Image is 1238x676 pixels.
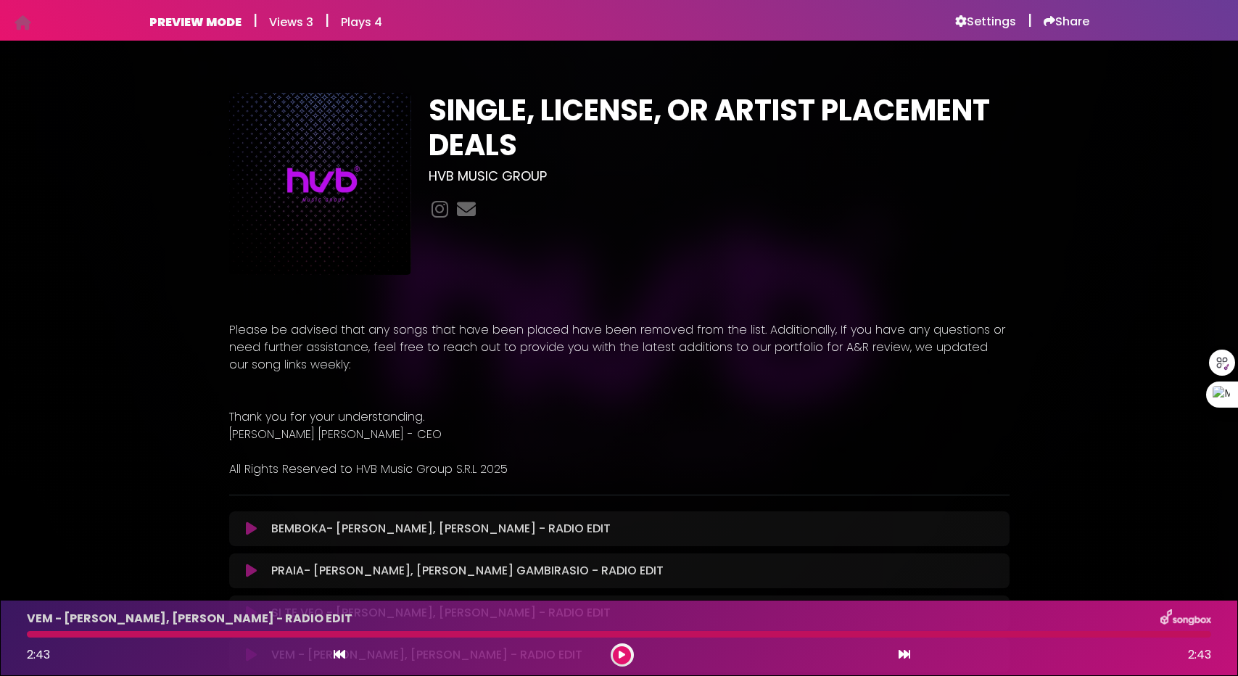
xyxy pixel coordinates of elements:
[271,520,611,537] p: BEMBOKA- [PERSON_NAME], [PERSON_NAME] - RADIO EDIT
[229,93,411,275] img: ECJrYCpsQLOSUcl9Yvpd
[325,12,329,29] h5: |
[341,15,382,29] h6: Plays 4
[229,461,1010,478] p: All Rights Reserved to HVB Music Group S.R.L 2025
[253,12,257,29] h5: |
[27,646,50,663] span: 2:43
[1028,12,1032,29] h5: |
[229,321,1010,374] p: Please be advised that any songs that have been placed have been removed from the list. Additiona...
[27,610,352,627] p: VEM - [PERSON_NAME], [PERSON_NAME] - RADIO EDIT
[429,93,1010,162] h1: SINGLE, LICENSE, OR ARTIST PLACEMENT DEALS
[229,426,1010,443] p: [PERSON_NAME] [PERSON_NAME] - CEO
[271,562,664,580] p: PRAIA- [PERSON_NAME], [PERSON_NAME] GAMBIRASIO - RADIO EDIT
[1188,646,1211,664] span: 2:43
[269,15,313,29] h6: Views 3
[149,15,242,29] h6: PREVIEW MODE
[1160,609,1211,628] img: songbox-logo-white.png
[429,168,1010,184] h3: HVB MUSIC GROUP
[229,408,1010,426] p: Thank you for your understanding.
[955,15,1016,29] a: Settings
[1044,15,1089,29] a: Share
